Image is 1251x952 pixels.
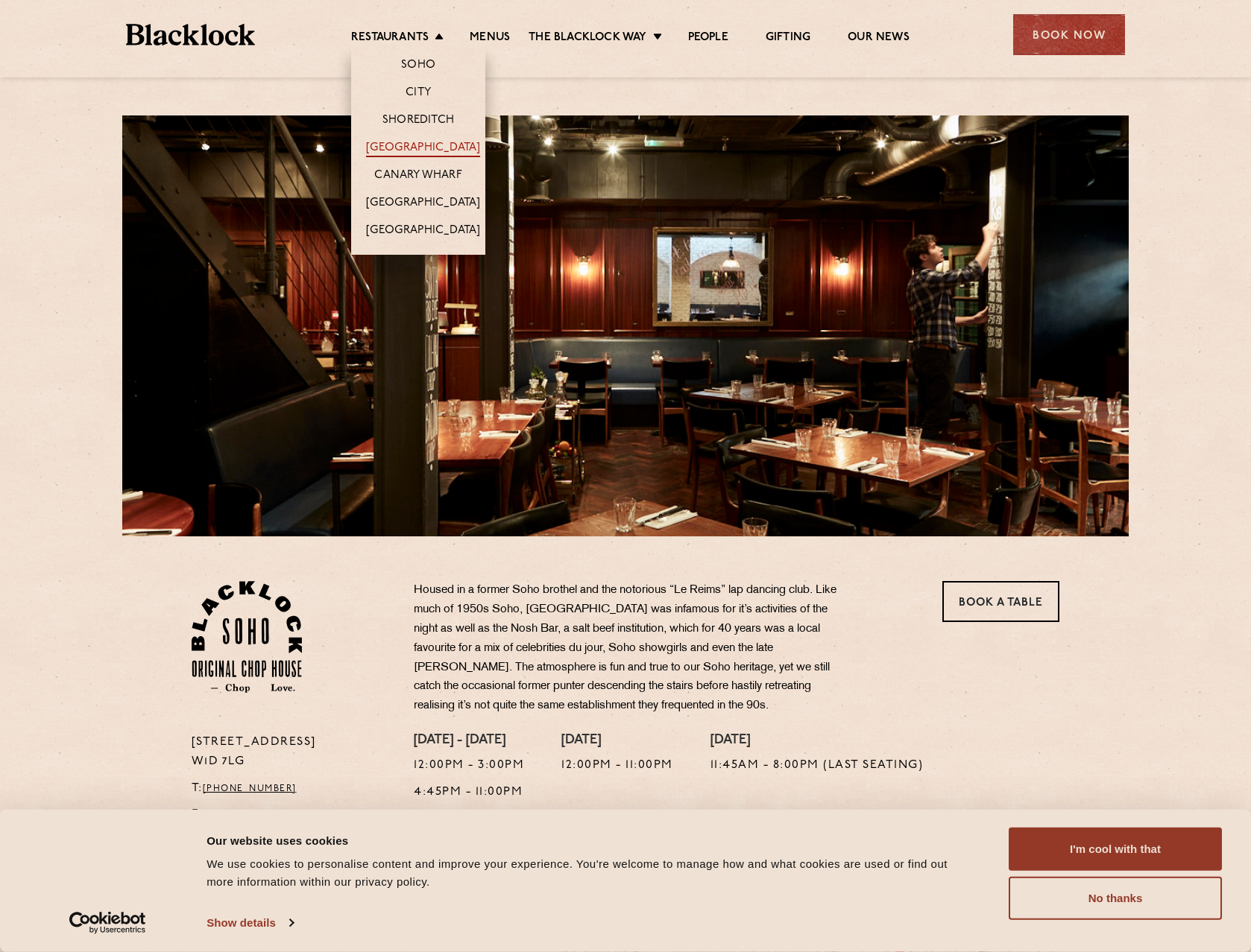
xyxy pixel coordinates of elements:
div: Book Now [1013,14,1125,55]
div: Our website uses cookies [207,831,975,849]
img: BL_Textured_Logo-footer-cropped.svg [126,24,255,45]
a: People [688,31,728,47]
a: Usercentrics Cookiebot - opens in a new window [42,912,173,934]
p: T: [192,779,392,799]
div: We use cookies to personalise content and improve your experience. You're welcome to manage how a... [207,855,975,891]
p: 12:00pm - 3:00pm [414,756,524,775]
button: I'm cool with that [1009,828,1222,871]
a: Show details [207,912,293,934]
a: Our News [848,31,910,47]
p: Housed in a former Soho brothel and the notorious “Le Reims” lap dancing club. Like much of 1950s... [414,581,854,716]
a: Soho [401,58,435,74]
h4: [DATE] [561,733,673,749]
a: Menus [470,31,510,47]
a: Restaurants [351,31,429,47]
a: Book a Table [942,581,1059,622]
a: [GEOGRAPHIC_DATA] [366,196,480,212]
a: Canary Wharf [374,168,461,185]
a: [PHONE_NUMBER] [203,784,297,793]
a: City [406,86,431,102]
button: No thanks [1009,877,1222,920]
a: [GEOGRAPHIC_DATA] [366,223,480,240]
h4: [DATE] [710,733,924,749]
h4: [DATE] - [DATE] [414,733,524,749]
a: The Blacklock Way [529,31,646,47]
a: [GEOGRAPHIC_DATA] [366,141,480,157]
p: 11:45am - 8:00pm (Last seating) [710,756,924,775]
a: Shoreditch [382,113,454,130]
p: 12:00pm - 11:00pm [561,756,673,775]
p: 4:45pm - 11:00pm [414,783,524,802]
a: Gifting [766,31,810,47]
p: E: [192,805,392,825]
p: [STREET_ADDRESS] W1D 7LG [192,733,392,772]
img: Soho-stamp-default.svg [192,581,303,693]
